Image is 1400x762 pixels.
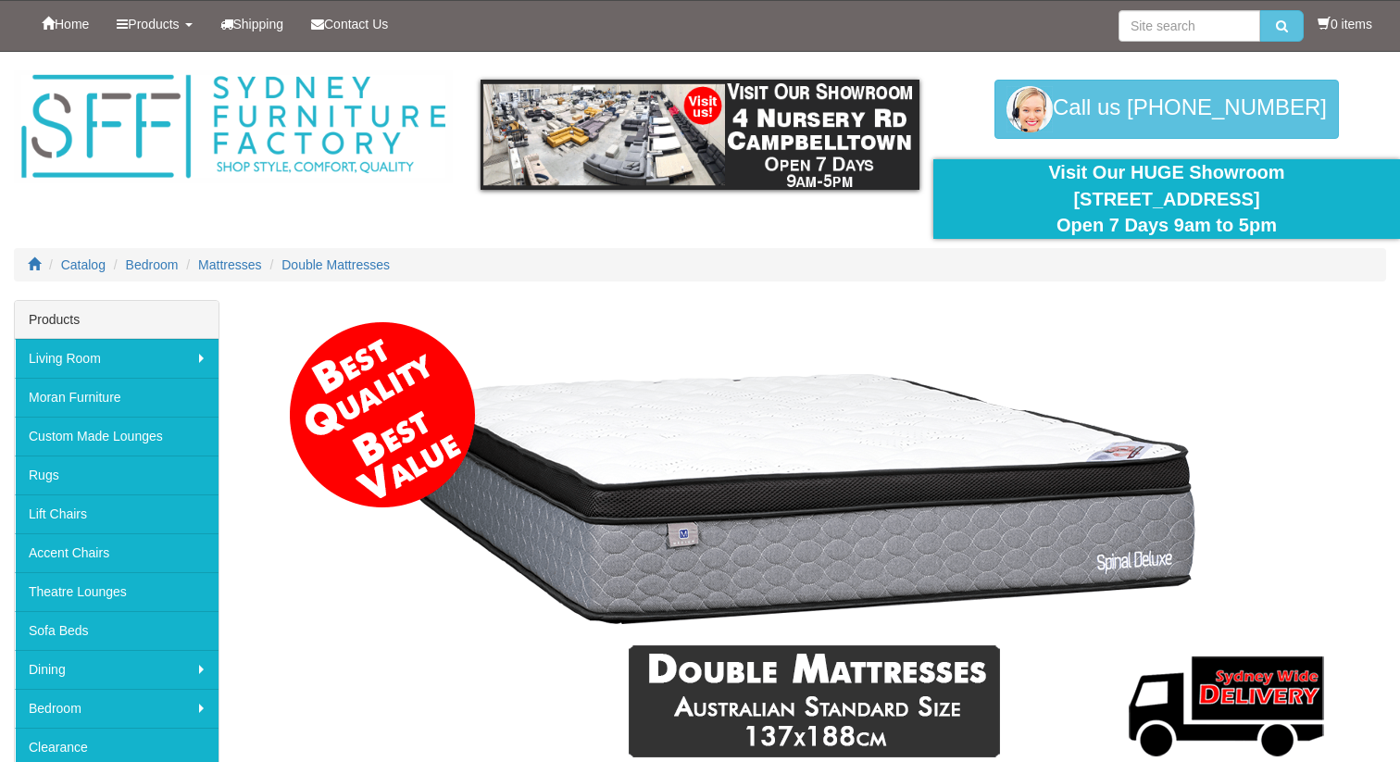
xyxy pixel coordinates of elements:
[297,1,402,47] a: Contact Us
[128,17,179,31] span: Products
[15,572,219,611] a: Theatre Lounges
[481,80,919,190] img: showroom.gif
[15,456,219,494] a: Rugs
[1318,15,1372,33] li: 0 items
[15,650,219,689] a: Dining
[28,1,103,47] a: Home
[15,378,219,417] a: Moran Furniture
[324,17,388,31] span: Contact Us
[15,494,219,533] a: Lift Chairs
[103,1,206,47] a: Products
[15,689,219,728] a: Bedroom
[281,257,390,272] a: Double Mattresses
[206,1,298,47] a: Shipping
[14,70,453,183] img: Sydney Furniture Factory
[198,257,261,272] a: Mattresses
[233,17,284,31] span: Shipping
[15,339,219,378] a: Living Room
[15,611,219,650] a: Sofa Beds
[15,417,219,456] a: Custom Made Lounges
[947,159,1386,239] div: Visit Our HUGE Showroom [STREET_ADDRESS] Open 7 Days 9am to 5pm
[1119,10,1260,42] input: Site search
[55,17,89,31] span: Home
[15,533,219,572] a: Accent Chairs
[126,257,179,272] a: Bedroom
[61,257,106,272] a: Catalog
[15,301,219,339] div: Products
